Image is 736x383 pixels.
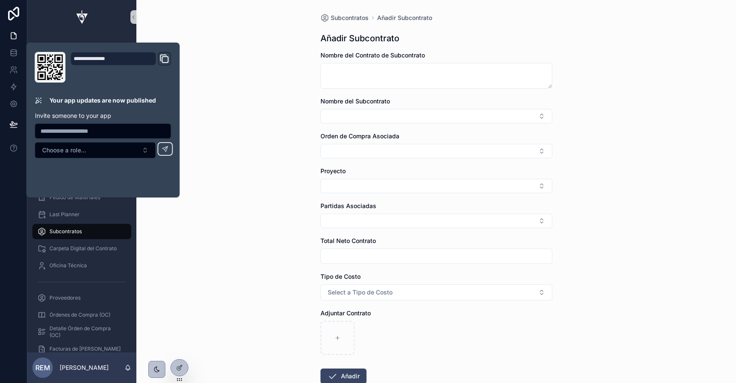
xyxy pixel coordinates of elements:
span: Nombre del Subcontrato [320,97,390,105]
span: Subcontratos [49,228,82,235]
a: Órdenes de Compra (OC) [32,307,131,323]
h1: Añadir Subcontrato [320,32,399,44]
button: Select Button [35,142,156,158]
span: Proveedores [49,294,81,301]
a: Facturas de [PERSON_NAME] [32,341,131,357]
p: Invite someone to your app [35,111,171,120]
span: Facturas de [PERSON_NAME] [49,346,121,352]
span: Subcontratos [331,14,369,22]
p: [PERSON_NAME] [60,363,109,372]
a: Carpeta Digital del Contrato [32,241,131,256]
div: scrollable content [27,34,136,352]
a: Pedido de Materiales [32,190,131,205]
span: Adjuntar Contrato [320,309,371,317]
a: Proveedores [32,290,131,306]
span: Choose a role... [42,146,86,154]
button: Select Button [320,284,552,300]
span: REM [35,363,50,373]
span: Total Neto Contrato [320,237,376,244]
span: Orden de Compra Asociada [320,132,399,140]
span: Pedido de Materiales [49,194,100,201]
span: Tipo de Costo [320,273,361,280]
a: Mi Perfil [32,40,131,55]
span: Carpeta Digital del Contrato [49,245,117,252]
span: Detalle Órden de Compra (OC) [49,325,123,339]
p: Your app updates are now published [49,96,156,105]
a: Añadir Subcontrato [377,14,432,22]
a: Subcontratos [32,224,131,239]
span: Last Planner [49,211,80,218]
span: Órdenes de Compra (OC) [49,312,110,318]
button: Select Button [320,179,552,193]
span: Partidas Asociadas [320,202,376,209]
span: Oficina Técnica [49,262,87,269]
a: Detalle Órden de Compra (OC) [32,324,131,340]
a: Subcontratos [320,14,369,22]
button: Select Button [320,214,552,228]
img: App logo [72,10,92,24]
span: Nombre del Contrato de Subcontrato [320,51,425,59]
a: Last Planner [32,207,131,222]
div: Domain and Custom Link [71,52,171,83]
button: Select Button [320,109,552,123]
span: Select a Tipo de Costo [328,288,393,297]
a: Oficina Técnica [32,258,131,273]
button: Select Button [320,144,552,158]
span: Proyecto [320,167,346,174]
